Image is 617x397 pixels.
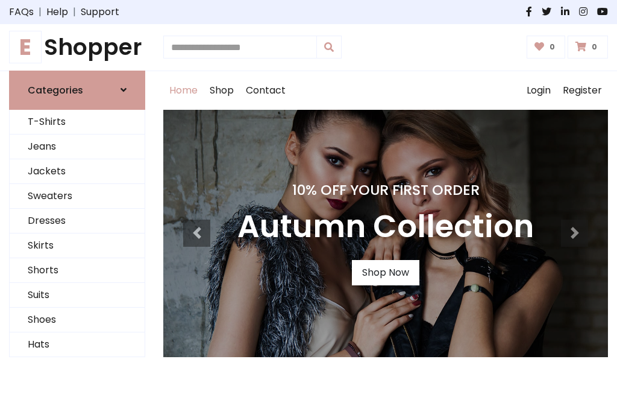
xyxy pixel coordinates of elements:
a: Login [521,71,557,110]
a: Shop [204,71,240,110]
h6: Categories [28,84,83,96]
a: Suits [10,283,145,308]
a: Hats [10,332,145,357]
a: 0 [568,36,608,59]
a: Register [557,71,608,110]
a: Jeans [10,135,145,159]
span: E [9,31,42,63]
span: | [34,5,46,19]
span: 0 [547,42,558,52]
a: Support [81,5,119,19]
a: Shorts [10,258,145,283]
a: Contact [240,71,292,110]
a: Home [163,71,204,110]
h1: Shopper [9,34,145,61]
a: 0 [527,36,566,59]
a: Categories [9,71,145,110]
a: Sweaters [10,184,145,209]
a: FAQs [9,5,34,19]
h3: Autumn Collection [237,208,534,246]
a: T-Shirts [10,110,145,135]
span: | [68,5,81,19]
a: Dresses [10,209,145,233]
a: Help [46,5,68,19]
a: Shoes [10,308,145,332]
a: Skirts [10,233,145,258]
a: EShopper [9,34,145,61]
span: 0 [589,42,600,52]
h4: 10% Off Your First Order [237,182,534,198]
a: Shop Now [352,260,419,285]
a: Jackets [10,159,145,184]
